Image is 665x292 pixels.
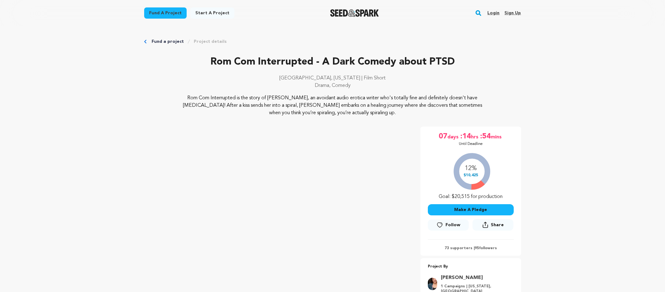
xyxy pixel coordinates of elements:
img: 077c0bc9cd907f4a.jpg [428,278,437,290]
span: days [447,132,460,142]
span: 95 [475,246,479,250]
p: 73 supporters | followers [428,246,514,251]
span: hrs [471,132,480,142]
span: Share [491,222,504,228]
span: mins [491,132,503,142]
div: Breadcrumb [144,38,521,45]
span: 07 [439,132,447,142]
img: Seed&Spark Logo Dark Mode [330,9,379,17]
p: Rom Com Interrupted is the story of [PERSON_NAME], an avoidant audio erotica writer who's totally... [182,94,483,117]
p: Rom Com Interrupted - A Dark Comedy about PTSD [144,55,521,70]
a: Fund a project [144,7,187,19]
span: :14 [460,132,471,142]
button: Make A Pledge [428,204,514,215]
a: Fund a project [152,38,184,45]
span: Follow [446,222,460,228]
a: Start a project [190,7,234,19]
p: Project By [428,263,514,270]
button: Share [472,219,513,231]
a: Sign up [504,8,521,18]
a: Follow [428,219,469,231]
a: Goto Sofia Palmero profile [441,274,510,281]
p: Until Deadline [459,142,483,146]
a: Project details [194,38,227,45]
span: :54 [480,132,491,142]
a: Login [487,8,499,18]
p: Drama, Comedy [144,82,521,89]
a: Seed&Spark Homepage [330,9,379,17]
span: Share [472,219,513,233]
p: [GEOGRAPHIC_DATA], [US_STATE] | Film Short [144,74,521,82]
